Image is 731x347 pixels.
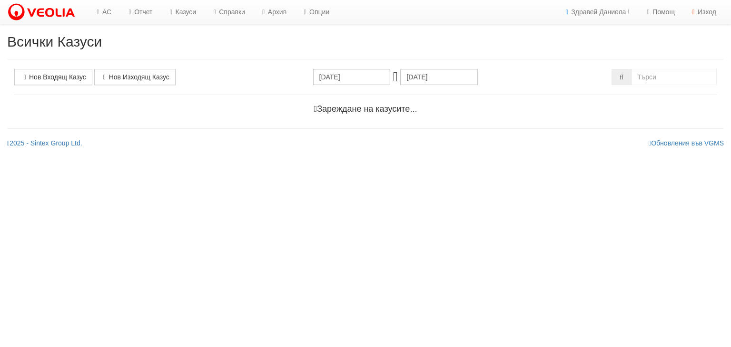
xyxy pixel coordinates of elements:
[7,34,724,49] h2: Всички Казуси
[94,69,176,85] a: Нов Изходящ Казус
[7,2,79,22] img: VeoliaLogo.png
[14,105,717,114] h4: Зареждане на казусите...
[7,139,82,147] a: 2025 - Sintex Group Ltd.
[632,69,717,85] input: Търсене по Идентификатор, Бл/Вх/Ап, Тип, Описание, Моб. Номер, Имейл, Файл, Коментар,
[649,139,724,147] a: Обновления във VGMS
[14,69,92,85] a: Нов Входящ Казус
